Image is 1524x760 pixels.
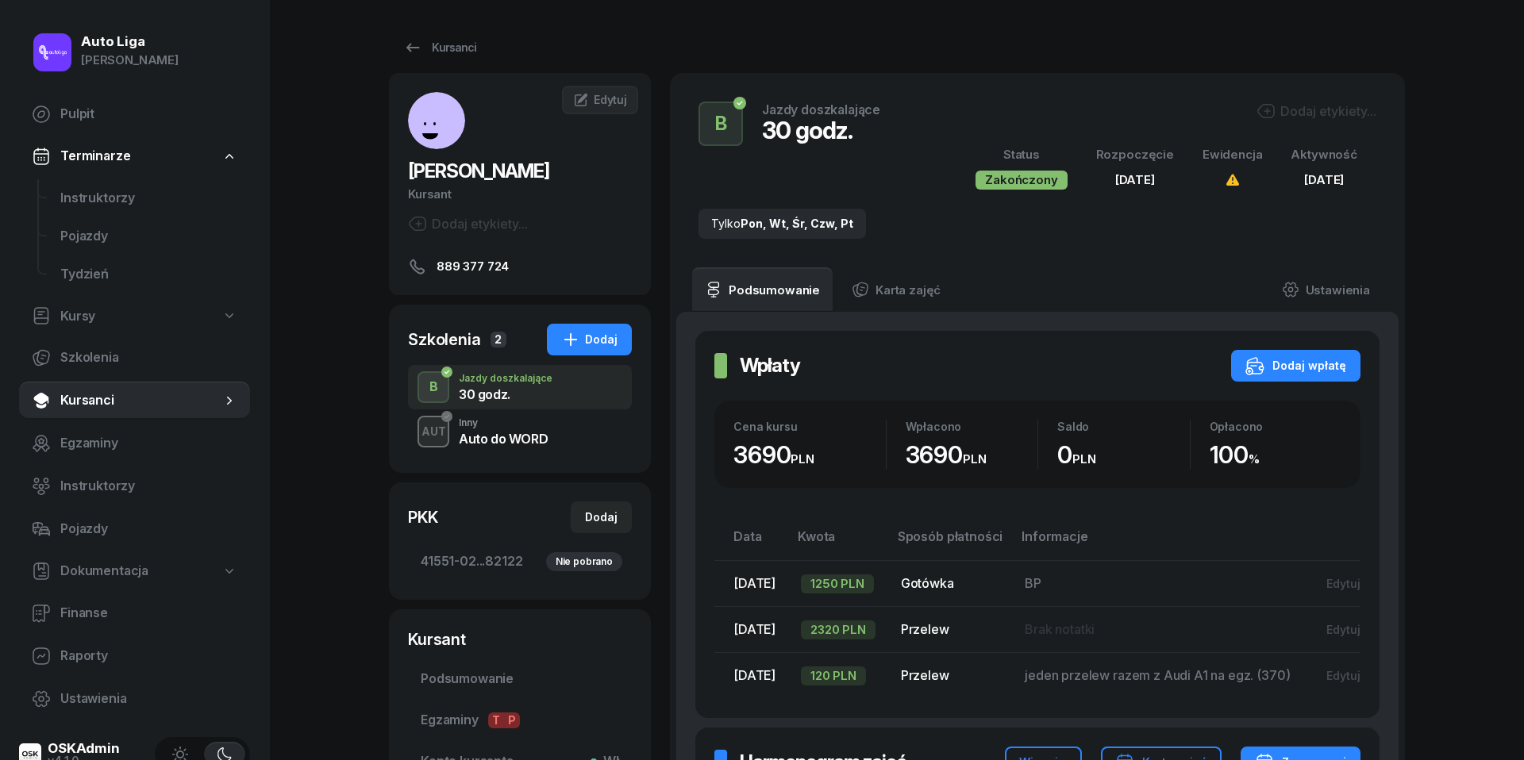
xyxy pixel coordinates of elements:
a: Kursy [19,298,250,335]
div: Saldo [1057,420,1190,433]
div: Gotówka [901,574,999,594]
div: Szkolenia [408,328,481,351]
div: 3690 [733,440,886,470]
div: 3690 [906,440,1038,470]
div: Ewidencja [1203,144,1263,165]
small: % [1249,451,1260,466]
button: AUTInnyAuto do WORD [408,409,632,454]
a: Terminarze [19,138,250,175]
div: Kursant [408,184,632,205]
span: 2 [491,332,506,347]
span: [DATE] [1115,172,1155,187]
a: Pojazdy [48,217,250,255]
th: Data [714,526,788,560]
div: AUT [415,421,452,441]
div: Kursant [408,628,632,651]
a: Pojazdy [19,510,250,548]
div: [PERSON_NAME] [81,50,179,71]
button: Dodaj etykiety... [408,214,528,233]
span: Pojazdy [60,519,237,539]
span: Egzaminy [60,433,237,454]
div: Opłacono [1210,420,1342,433]
button: BJazdy doszkalające30 godz. [408,365,632,409]
div: Auto do WORD [459,432,548,445]
span: [DATE] [733,667,775,683]
button: AUT [418,416,449,447]
span: Dokumentacja [60,561,148,582]
button: Edytuj [1315,570,1372,597]
div: Przelew [901,666,999,686]
div: Przelew [901,620,999,640]
button: Edytuj [1315,662,1372,689]
div: B [709,108,733,140]
span: 889 377 724 [437,257,509,276]
button: B [418,371,449,403]
a: Edytuj [562,86,638,114]
div: Edytuj [1326,669,1360,682]
span: Raporty [60,646,237,666]
button: Dodaj wpłatę [1231,350,1360,382]
div: 2320 PLN [801,620,876,639]
div: Edytuj [1326,577,1360,590]
span: Ustawienia [60,689,237,709]
span: Pojazdy [60,226,237,247]
div: 1250 PLN [801,574,874,593]
a: Instruktorzy [48,179,250,217]
a: Ustawienia [19,680,250,718]
div: Dodaj wpłatę [1245,356,1346,375]
span: Szkolenia [60,347,237,368]
span: Egzaminy [421,710,619,731]
div: Auto Liga [81,35,179,48]
span: Pulpit [60,104,237,125]
span: Instruktorzy [60,476,237,497]
div: Jazdy doszkalające [762,103,880,116]
span: Kursanci [60,390,221,411]
a: Pulpit [19,95,250,133]
small: PLN [963,451,987,466]
span: Instruktorzy [60,188,237,209]
div: Status [976,144,1067,165]
div: Edytuj [1326,623,1360,636]
button: Dodaj [547,324,632,355]
div: OSKAdmin [48,742,120,755]
div: Aktywność [1291,144,1357,165]
small: PLN [1072,451,1096,466]
div: Dodaj [585,508,618,527]
div: Nie pobrano [546,552,622,571]
div: B [423,374,444,401]
div: Wpłacono [906,420,1038,433]
div: 100 [1210,440,1342,470]
a: Podsumowanie [408,660,632,698]
div: Jazdy doszkalające [459,374,552,383]
a: EgzaminyTP [408,701,632,739]
a: Podsumowanie [692,267,833,312]
button: B [698,102,743,146]
span: Finanse [60,603,237,624]
a: Instruktorzy [19,467,250,505]
th: Sposób płatności [888,526,1012,560]
span: Tydzień [60,264,237,285]
div: 30 godz. [762,116,880,144]
a: Kursanci [389,32,491,63]
span: Brak notatki [1025,621,1095,637]
button: Dodaj etykiety... [1257,102,1376,121]
span: T [488,712,504,728]
span: [DATE] [733,575,775,591]
div: PKK [408,506,438,528]
h2: Wpłaty [740,353,800,378]
a: Szkolenia [19,339,250,377]
th: Informacje [1012,526,1303,560]
div: Kursanci [403,38,476,57]
span: jeden przelew razem z Audi A1 na egz. (370) [1025,667,1290,683]
a: Karta zajęć [839,267,953,312]
span: 41551-02...82122 [421,551,619,572]
a: Dokumentacja [19,553,250,589]
div: [DATE] [1291,170,1357,190]
span: P [504,712,520,728]
div: 0 [1057,440,1190,470]
a: Raporty [19,637,250,675]
a: 889 377 724 [408,257,632,276]
span: [PERSON_NAME] [408,159,549,182]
